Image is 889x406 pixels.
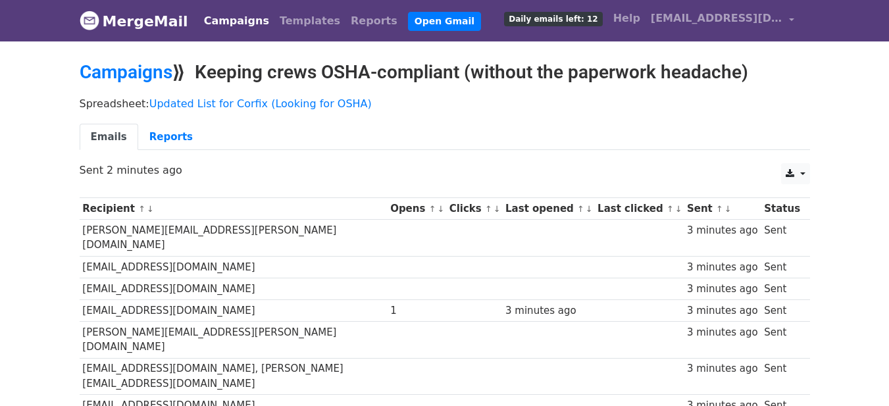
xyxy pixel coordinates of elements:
a: Daily emails left: 12 [499,5,607,32]
div: 3 minutes ago [687,223,758,238]
p: Spreadsheet: [80,97,810,111]
td: Sent [761,278,803,299]
a: ↑ [577,204,584,214]
td: Sent [761,358,803,395]
td: [PERSON_NAME][EMAIL_ADDRESS][PERSON_NAME][DOMAIN_NAME] [80,220,388,257]
div: 3 minutes ago [687,325,758,340]
a: ↑ [429,204,436,214]
th: Last clicked [594,198,684,220]
a: Campaigns [80,61,172,83]
a: Help [608,5,646,32]
th: Recipient [80,198,388,220]
a: ↑ [138,204,145,214]
div: 3 minutes ago [505,303,591,318]
a: ↑ [716,204,723,214]
td: [EMAIL_ADDRESS][DOMAIN_NAME] [80,278,388,299]
td: Sent [761,256,803,278]
a: Campaigns [199,8,274,34]
th: Status [761,198,803,220]
a: Reports [138,124,204,151]
a: ↓ [675,204,682,214]
div: 3 minutes ago [687,361,758,376]
a: Emails [80,124,138,151]
td: [EMAIL_ADDRESS][DOMAIN_NAME] [80,299,388,321]
th: Opens [387,198,446,220]
div: 3 minutes ago [687,282,758,297]
a: ↓ [494,204,501,214]
th: Clicks [446,198,502,220]
span: [EMAIL_ADDRESS][DOMAIN_NAME] [651,11,782,26]
td: [EMAIL_ADDRESS][DOMAIN_NAME], [PERSON_NAME][EMAIL_ADDRESS][DOMAIN_NAME] [80,358,388,395]
a: Updated List for Corfix (Looking for OSHA) [149,97,372,110]
a: ↓ [586,204,593,214]
h2: ⟫ Keeping crews OSHA-compliant (without the paperwork headache) [80,61,810,84]
th: Last opened [502,198,594,220]
a: MergeMail [80,7,188,35]
td: [EMAIL_ADDRESS][DOMAIN_NAME] [80,256,388,278]
a: ↑ [485,204,492,214]
td: [PERSON_NAME][EMAIL_ADDRESS][PERSON_NAME][DOMAIN_NAME] [80,322,388,359]
a: Templates [274,8,345,34]
a: ↓ [147,204,154,214]
td: Sent [761,220,803,257]
td: Sent [761,299,803,321]
a: [EMAIL_ADDRESS][DOMAIN_NAME] [646,5,800,36]
img: MergeMail logo [80,11,99,30]
span: Daily emails left: 12 [504,12,602,26]
div: 3 minutes ago [687,260,758,275]
a: Open Gmail [408,12,481,31]
a: Reports [345,8,403,34]
div: 1 [390,303,443,318]
a: ↓ [724,204,732,214]
a: ↓ [437,204,444,214]
div: 3 minutes ago [687,303,758,318]
td: Sent [761,322,803,359]
a: ↑ [667,204,674,214]
th: Sent [684,198,761,220]
p: Sent 2 minutes ago [80,163,810,177]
